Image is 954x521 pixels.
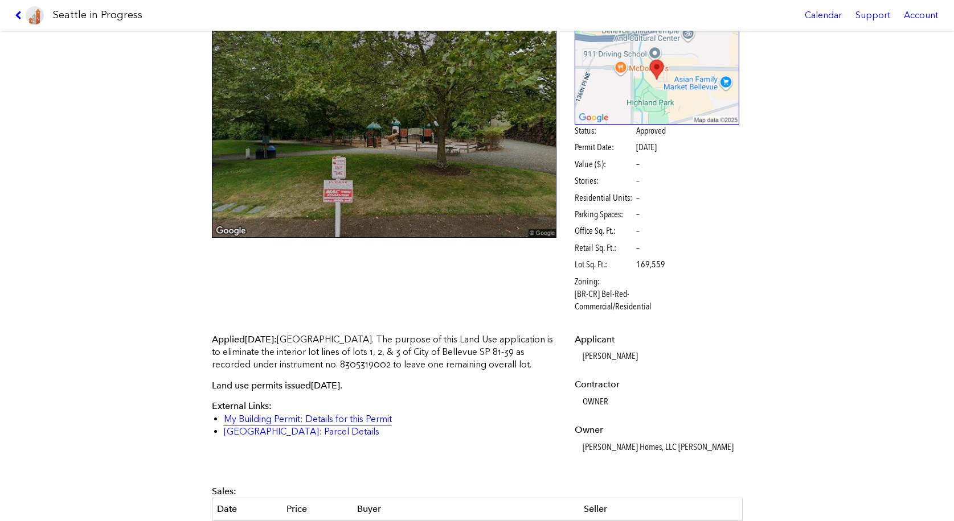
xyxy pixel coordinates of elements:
span: – [636,192,640,204]
dd: [PERSON_NAME] Homes, LLC [PERSON_NAME] [583,441,739,453]
span: Value ($): [575,158,634,171]
span: Permit Date: [575,141,634,154]
span: – [636,158,640,171]
img: favicon-96x96.png [26,6,44,24]
img: 14045_NE_20TH_ST_BELLEVUE.jpg [212,15,557,238]
span: Applied : [212,334,277,345]
span: 169,559 [636,258,665,271]
div: Sales: [212,485,743,498]
a: [GEOGRAPHIC_DATA]: Parcel Details [224,426,379,437]
th: Price [282,498,352,520]
span: – [636,175,640,187]
dd: [PERSON_NAME] [583,350,739,362]
span: Lot Sq. Ft.: [575,258,634,271]
span: Status: [575,125,634,137]
span: – [636,208,640,221]
dd: OWNER [583,395,739,408]
span: Zoning: [575,275,634,288]
span: [DATE] [636,142,657,152]
th: Buyer [353,498,579,520]
span: – [636,225,640,237]
h1: Seattle in Progress [53,8,142,22]
span: Stories: [575,175,634,187]
th: Date [212,498,282,520]
span: [DATE] [311,380,340,391]
a: My Building Permit: Details for this Permit [224,414,392,424]
dt: Applicant [575,333,739,346]
span: Office Sq. Ft.: [575,225,634,237]
span: [BR-CR] Bel-Red-Commercial/Residential [575,288,694,313]
img: staticmap [575,15,739,125]
span: [DATE] [245,334,274,345]
dt: Contractor [575,378,739,391]
p: [GEOGRAPHIC_DATA]. The purpose of this Land Use application is to eliminate the interior lot line... [212,333,557,371]
th: Seller [579,498,742,520]
span: Approved [636,125,666,137]
span: – [636,242,640,254]
span: Parking Spaces: [575,208,634,221]
dt: Owner [575,424,739,436]
span: Retail Sq. Ft.: [575,242,634,254]
span: Residential Units: [575,192,634,204]
span: External Links: [212,400,272,411]
p: Land use permits issued . [212,379,557,392]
